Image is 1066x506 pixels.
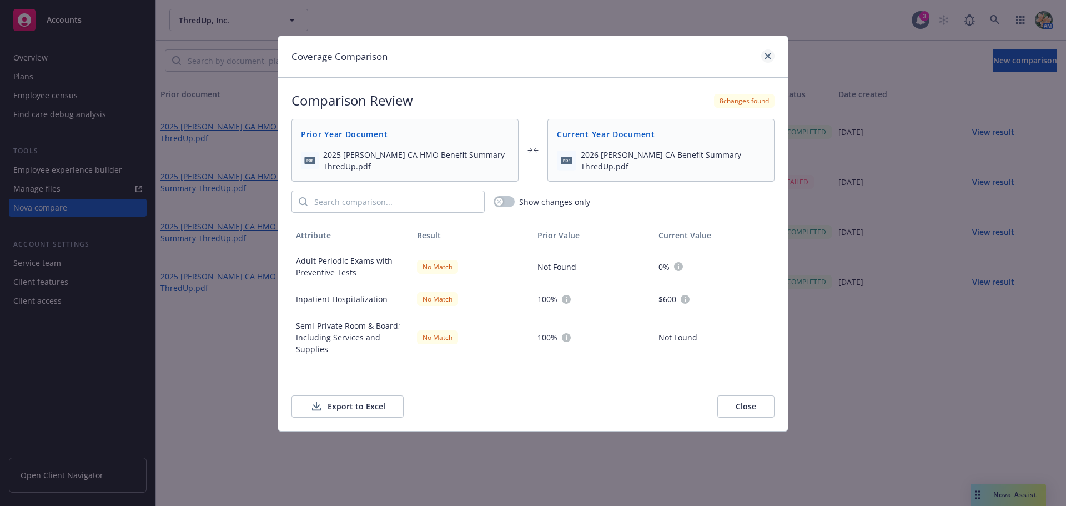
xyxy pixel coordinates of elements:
[291,248,413,285] div: Adult Periodic Exams with Preventive Tests
[537,229,650,241] div: Prior Value
[533,222,654,248] button: Prior Value
[417,229,529,241] div: Result
[519,196,590,208] span: Show changes only
[654,222,775,248] button: Current Value
[417,260,458,274] div: No Match
[291,313,413,362] div: Semi-Private Room & Board; Including Services and Supplies
[291,395,404,418] button: Export to Excel
[417,330,458,344] div: No Match
[308,191,484,212] input: Search comparison...
[323,149,509,172] span: 2025 [PERSON_NAME] CA HMO Benefit Summary ThredUp.pdf
[761,49,775,63] a: close
[291,222,413,248] button: Attribute
[296,229,408,241] div: Attribute
[658,332,697,343] span: Not Found
[413,222,534,248] button: Result
[301,128,509,140] span: Prior Year Document
[291,91,413,110] h2: Comparison Review
[291,362,413,399] div: Surgical Services Outpatient Facility Charge
[537,332,557,343] span: 100%
[417,292,458,306] div: No Match
[658,293,676,305] span: $600
[299,197,308,206] svg: Search
[537,293,557,305] span: 100%
[714,94,775,108] div: 8 changes found
[581,149,765,172] span: 2026 [PERSON_NAME] CA Benefit Summary ThredUp.pdf
[537,261,576,273] span: Not Found
[291,49,388,64] h1: Coverage Comparison
[557,128,765,140] span: Current Year Document
[291,285,413,313] div: Inpatient Hospitalization
[658,229,771,241] div: Current Value
[658,261,670,273] span: 0%
[717,395,775,418] button: Close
